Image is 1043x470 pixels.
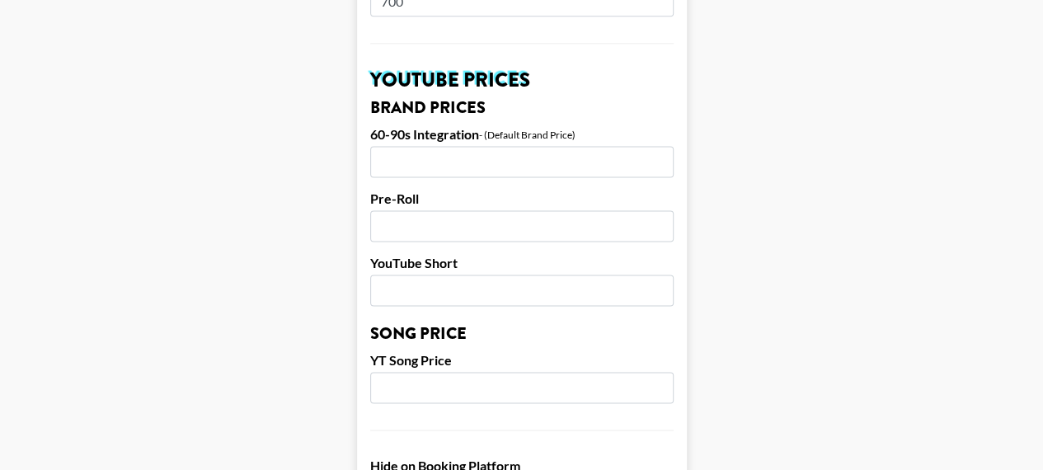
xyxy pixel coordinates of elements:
[479,129,576,141] div: - (Default Brand Price)
[370,100,674,116] h3: Brand Prices
[370,126,479,143] label: 60-90s Integration
[370,326,674,342] h3: Song Price
[370,255,674,271] label: YouTube Short
[370,190,674,207] label: Pre-Roll
[370,352,674,369] label: YT Song Price
[370,70,674,90] h2: YouTube Prices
